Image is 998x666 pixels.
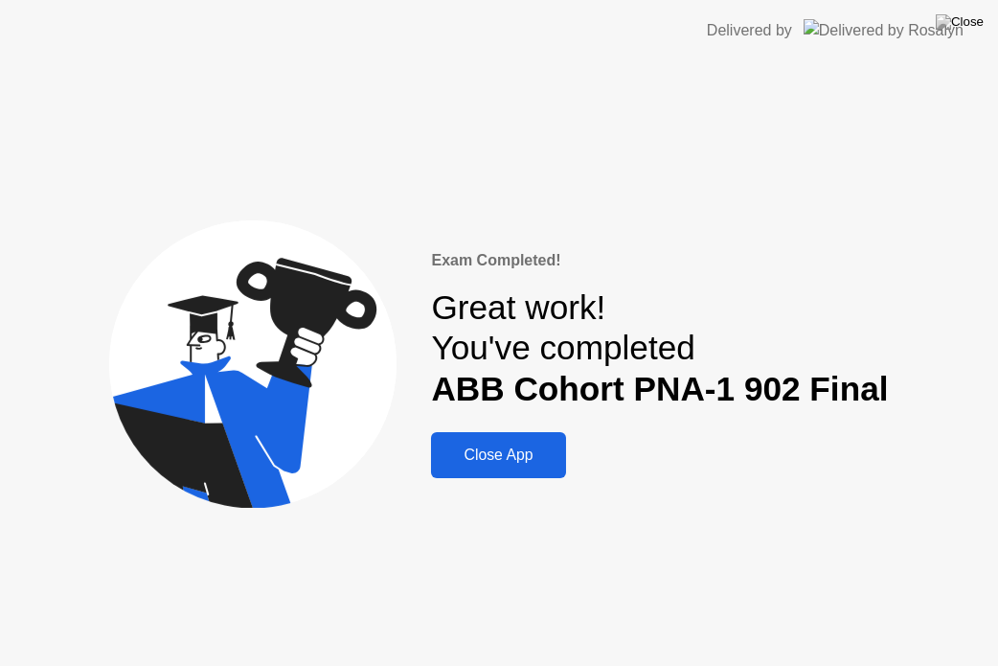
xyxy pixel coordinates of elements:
b: ABB Cohort PNA-1 902 Final [431,370,888,407]
div: Delivered by [707,19,792,42]
div: Close App [437,447,559,464]
img: Close [936,14,984,30]
div: Great work! You've completed [431,287,888,409]
div: Exam Completed! [431,249,888,272]
button: Close App [431,432,565,478]
img: Delivered by Rosalyn [804,19,964,41]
